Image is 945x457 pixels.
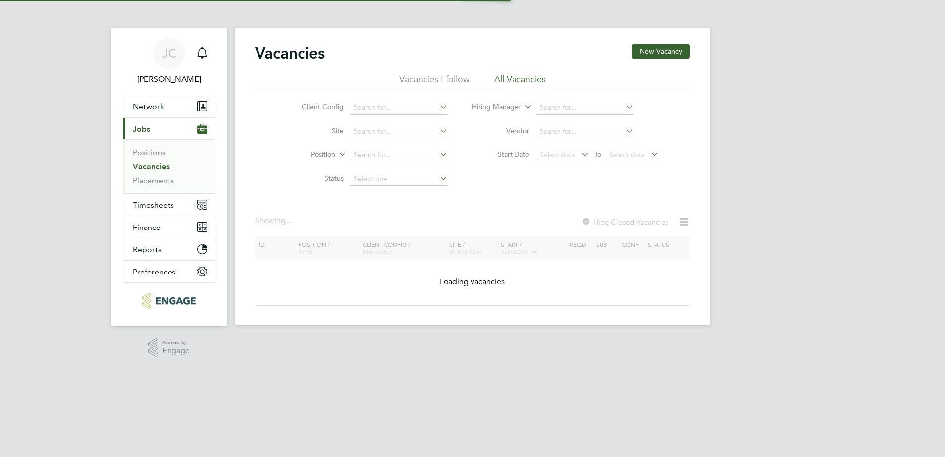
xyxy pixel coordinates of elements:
a: Go to home page [123,293,215,309]
span: Preferences [133,267,175,276]
a: Positions [133,148,166,157]
li: Vacancies I follow [399,73,470,91]
label: Hiring Manager [464,102,521,112]
div: Showing [255,216,294,226]
span: Finance [133,223,161,232]
button: Reports [123,238,215,260]
a: Powered byEngage [148,338,190,357]
a: JC[PERSON_NAME] [123,38,215,85]
span: James Carey [123,73,215,85]
span: ... [286,216,292,226]
nav: Main navigation [111,28,227,326]
input: Search for... [536,125,634,138]
label: Start Date [472,150,529,159]
input: Select one [350,172,448,186]
label: Hide Closed Vacancies [581,217,668,227]
label: Position [278,150,335,160]
button: Finance [123,216,215,238]
a: Placements [133,176,174,185]
label: Site [287,126,344,135]
a: Vacancies [133,162,170,171]
button: Timesheets [123,194,215,216]
span: Timesheets [133,200,174,210]
input: Search for... [350,148,448,162]
input: Search for... [350,101,448,115]
button: Preferences [123,261,215,282]
input: Search for... [350,125,448,138]
img: educationmattersgroup-logo-retina.png [142,293,195,309]
span: JC [162,47,176,60]
span: Select date [540,150,575,159]
label: Vendor [472,126,529,135]
button: Jobs [123,118,215,139]
span: Powered by [162,338,190,347]
button: New Vacancy [632,44,690,59]
span: Reports [133,245,162,254]
label: Client Config [287,102,344,111]
li: All Vacancies [494,73,546,91]
span: Engage [162,347,190,355]
span: Select date [609,150,645,159]
input: Search for... [536,101,634,115]
span: To [591,148,604,161]
span: Network [133,102,164,111]
h2: Vacancies [255,44,325,63]
label: Status [287,174,344,183]
button: Network [123,95,215,117]
div: Jobs [123,139,215,193]
span: Jobs [133,124,150,134]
